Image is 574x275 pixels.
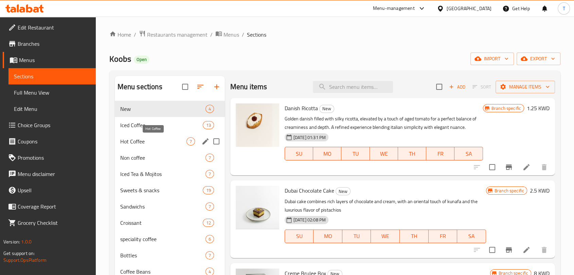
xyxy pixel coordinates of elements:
[522,55,555,63] span: export
[285,147,313,160] button: SU
[18,219,90,227] span: Grocery Checklist
[109,30,560,39] nav: breadcrumb
[186,137,195,145] div: items
[468,82,496,92] span: Select section first
[115,215,225,231] div: Croissant12
[291,217,328,223] span: [DATE] 02:08 PM
[530,186,550,195] h6: 2.5 KWD
[120,154,205,162] span: Non coffee
[247,31,266,39] span: Sections
[285,197,486,214] p: Dubai cake combines rich layers of chocolate and cream, with an oriental touch of kunafa and the ...
[3,182,96,198] a: Upsell
[344,149,367,159] span: TU
[118,82,162,92] h2: Menu sections
[134,56,149,64] div: Open
[18,186,90,194] span: Upsell
[3,249,35,258] span: Get support on:
[527,103,550,113] h6: 1.25 KWD
[205,251,214,259] div: items
[536,242,552,258] button: delete
[178,80,192,94] span: Select all sections
[120,202,205,211] div: Sandwichs
[18,23,90,32] span: Edit Restaurant
[8,84,96,101] a: Full Menu View
[120,219,203,227] div: Croissant
[429,149,452,159] span: FR
[447,5,491,12] div: [GEOGRAPHIC_DATA]
[374,231,397,241] span: WE
[485,160,499,174] span: Select to update
[492,188,527,194] span: Branch specific
[285,230,313,243] button: SU
[313,230,342,243] button: MO
[3,198,96,215] a: Coverage Report
[285,115,483,132] p: Golden danish filled with silky ricotta, elevated by a touch of aged tomato for a perfect balance...
[115,231,225,247] div: speciality coffee6
[18,121,90,129] span: Choice Groups
[209,79,225,95] button: Add section
[120,170,205,178] span: Iced Tea & Mojitos
[203,121,214,129] div: items
[187,138,195,145] span: 7
[446,82,468,92] button: Add
[236,186,279,229] img: Dubai Chocolate Cake
[192,79,209,95] span: Sort sections
[120,121,203,129] span: Iced Coffee
[373,4,415,13] div: Menu-management
[120,235,205,243] span: speciality coffee
[205,105,214,113] div: items
[203,187,213,194] span: 19
[109,31,131,39] a: Home
[316,231,340,241] span: MO
[3,52,96,68] a: Menus
[517,53,560,65] button: export
[336,187,351,195] div: New
[285,185,334,196] span: Dubai Chocolate Cake
[115,166,225,182] div: Iced Tea & Mojitos7
[432,80,446,94] span: Select section
[341,147,370,160] button: TU
[470,53,514,65] button: import
[115,247,225,263] div: Bottles7
[370,147,398,160] button: WE
[288,231,311,241] span: SU
[215,30,239,39] a: Menus
[489,105,524,112] span: Branch specific
[522,163,531,171] a: Edit menu item
[242,31,244,39] li: /
[134,31,136,39] li: /
[18,40,90,48] span: Branches
[205,202,214,211] div: items
[319,105,334,113] div: New
[14,72,90,80] span: Sections
[120,137,186,145] span: Hot Coffee
[501,159,517,175] button: Branch-specific-item
[562,5,565,12] span: T
[536,159,552,175] button: delete
[205,235,214,243] div: items
[3,215,96,231] a: Grocery Checklist
[14,89,90,97] span: Full Menu View
[291,134,328,141] span: [DATE] 01:31 PM
[522,246,531,254] a: Edit menu item
[206,106,214,112] span: 4
[457,230,486,243] button: SA
[109,51,131,66] span: Koobs
[120,186,203,194] span: Sweets & snacks
[205,170,214,178] div: items
[203,220,213,226] span: 12
[3,117,96,133] a: Choice Groups
[400,230,429,243] button: TH
[139,30,208,39] a: Restaurants management
[115,182,225,198] div: Sweets & snacks19
[496,81,555,93] button: Manage items
[115,133,225,150] div: Hot Coffee7edit
[206,236,214,242] span: 6
[501,242,517,258] button: Branch-specific-item
[3,150,96,166] a: Promotions
[448,83,466,91] span: Add
[18,170,90,178] span: Menu disclaimer
[3,36,96,52] a: Branches
[120,105,205,113] div: New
